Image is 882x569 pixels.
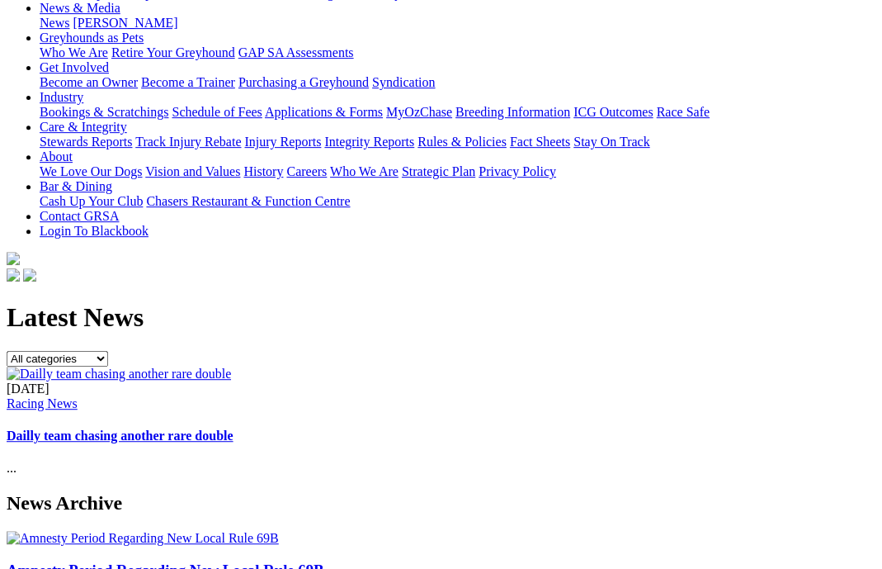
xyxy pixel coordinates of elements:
div: Greyhounds as Pets [40,45,875,60]
a: Bar & Dining [40,179,112,193]
a: Contact GRSA [40,209,119,223]
h2: News Archive [7,492,875,514]
a: About [40,149,73,164]
div: Get Involved [40,75,875,90]
span: [DATE] [7,382,50,396]
a: Care & Integrity [40,120,127,134]
a: Purchasing a Greyhound [238,75,369,89]
a: Stewards Reports [40,135,132,149]
div: Bar & Dining [40,194,875,209]
a: Retire Your Greyhound [111,45,235,59]
a: Chasers Restaurant & Function Centre [146,194,350,208]
a: Privacy Policy [479,164,556,178]
a: Schedule of Fees [172,105,262,119]
a: Who We Are [330,164,399,178]
a: Become an Owner [40,75,138,89]
a: Applications & Forms [265,105,383,119]
a: Stay On Track [573,135,649,149]
div: About [40,164,875,179]
a: Rules & Policies [417,135,507,149]
a: Dailly team chasing another rare double [7,429,233,443]
a: Race Safe [656,105,709,119]
img: facebook.svg [7,268,20,282]
a: Syndication [372,75,435,89]
div: Industry [40,105,875,120]
a: Careers [286,164,327,178]
a: Get Involved [40,60,109,74]
h1: Latest News [7,302,875,333]
a: History [243,164,283,178]
div: Care & Integrity [40,135,875,149]
a: Track Injury Rebate [135,135,241,149]
a: Greyhounds as Pets [40,31,144,45]
a: [PERSON_NAME] [73,16,177,30]
a: Racing News [7,396,78,410]
div: News & Media [40,16,875,31]
a: GAP SA Assessments [238,45,354,59]
a: Breeding Information [455,105,570,119]
a: Bookings & Scratchings [40,105,168,119]
a: News & Media [40,1,120,15]
img: Amnesty Period Regarding New Local Rule 69B [7,531,279,546]
a: Fact Sheets [510,135,570,149]
a: Strategic Plan [402,164,475,178]
img: twitter.svg [23,268,36,282]
a: Injury Reports [244,135,321,149]
a: Login To Blackbook [40,224,149,238]
a: Who We Are [40,45,108,59]
a: Become a Trainer [141,75,235,89]
a: Integrity Reports [324,135,414,149]
a: Industry [40,90,83,104]
a: ICG Outcomes [573,105,653,119]
img: Dailly team chasing another rare double [7,367,231,382]
a: Cash Up Your Club [40,194,143,208]
a: We Love Our Dogs [40,164,142,178]
a: News [40,16,69,30]
img: logo-grsa-white.png [7,252,20,265]
a: MyOzChase [386,105,452,119]
a: Vision and Values [145,164,240,178]
div: ... [7,382,875,477]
